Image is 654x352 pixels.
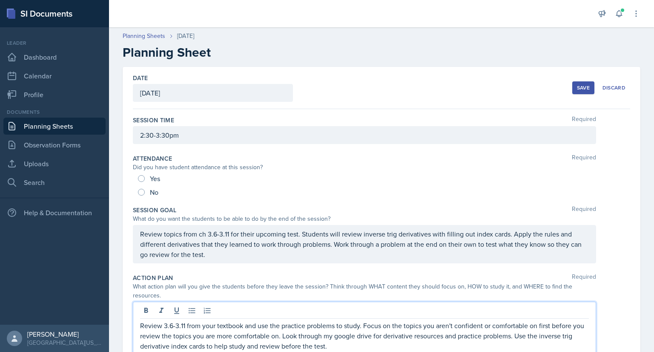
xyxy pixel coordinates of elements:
[602,84,625,91] div: Discard
[3,204,106,221] div: Help & Documentation
[3,49,106,66] a: Dashboard
[133,274,173,282] label: Action Plan
[3,108,106,116] div: Documents
[133,154,172,163] label: Attendance
[3,39,106,47] div: Leader
[27,338,102,347] div: [GEOGRAPHIC_DATA][US_STATE] in [GEOGRAPHIC_DATA]
[572,274,596,282] span: Required
[572,154,596,163] span: Required
[572,81,594,94] button: Save
[140,229,589,260] p: Review topics from ch 3.6-3.11 for their upcoming test. Students will review inverse trig derivat...
[123,45,640,60] h2: Planning Sheet
[3,136,106,153] a: Observation Forms
[3,155,106,172] a: Uploads
[133,163,596,172] div: Did you have student attendance at this session?
[140,320,589,351] p: Review 3.6-3.11 from your textbook and use the practice problems to study. Focus on the topics yo...
[133,206,176,214] label: Session Goal
[27,330,102,338] div: [PERSON_NAME]
[598,81,630,94] button: Discard
[150,188,158,196] span: No
[577,84,590,91] div: Save
[3,118,106,135] a: Planning Sheets
[572,116,596,124] span: Required
[150,174,160,183] span: Yes
[133,116,174,124] label: Session Time
[123,32,165,40] a: Planning Sheets
[3,86,106,103] a: Profile
[572,206,596,214] span: Required
[140,130,589,140] p: 2:30-3:30pm
[133,74,148,82] label: Date
[3,174,106,191] a: Search
[133,214,596,223] div: What do you want the students to be able to do by the end of the session?
[3,67,106,84] a: Calendar
[177,32,194,40] div: [DATE]
[133,282,596,300] div: What action plan will you give the students before they leave the session? Think through WHAT con...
